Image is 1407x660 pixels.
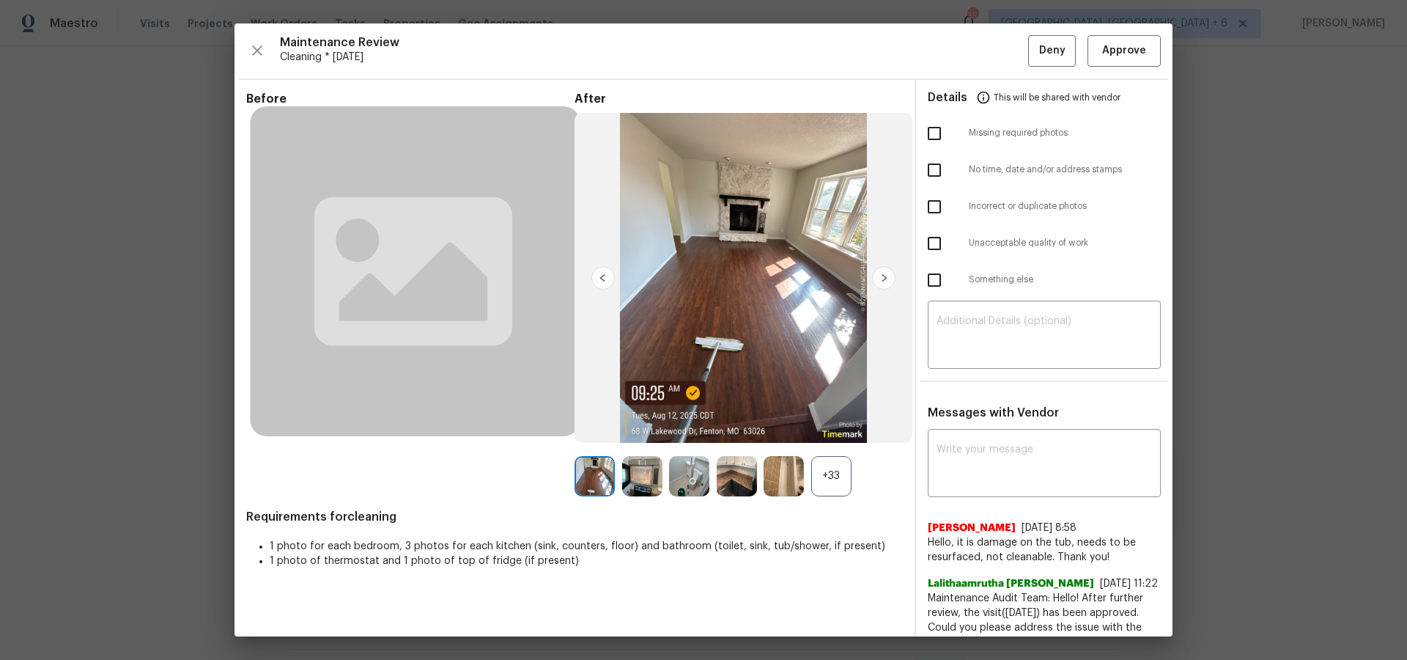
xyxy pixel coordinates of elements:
span: After [575,92,903,106]
span: Something else [969,274,1161,286]
span: This will be shared with vendor [994,80,1120,115]
span: Deny [1039,42,1066,60]
span: Approve [1102,42,1146,60]
span: Cleaning * [DATE] [280,50,1028,65]
span: Messages with Vendor [928,407,1059,419]
span: Hello, it is damage on the tub, needs to be resurfaced, not cleanable. Thank you! [928,535,1161,565]
button: Deny [1028,35,1076,67]
span: [DATE] 11:22 [1100,579,1158,589]
div: +33 [811,456,852,496]
span: Incorrect or duplicate photos [969,200,1161,213]
span: [PERSON_NAME] [928,521,1016,535]
span: Unacceptable quality of work [969,237,1161,249]
div: Something else [916,262,1172,298]
div: Unacceptable quality of work [916,225,1172,262]
span: Missing required photos [969,127,1161,139]
span: Lalithaamrutha [PERSON_NAME] [928,576,1094,591]
div: Missing required photos [916,115,1172,152]
div: No time, date and/or address stamps [916,152,1172,188]
li: 1 photo of thermostat and 1 photo of top of fridge (if present) [270,554,903,568]
div: Incorrect or duplicate photos [916,188,1172,225]
img: right-chevron-button-url [872,266,895,290]
span: Requirements for cleaning [246,510,903,524]
li: 1 photo for each bedroom, 3 photos for each kitchen (sink, counters, floor) and bathroom (toilet,... [270,539,903,554]
button: Approve [1087,35,1161,67]
span: No time, date and/or address stamps [969,164,1161,176]
span: Before [246,92,575,106]
span: [DATE] 8:58 [1022,523,1077,533]
span: Maintenance Review [280,35,1028,50]
span: Details [928,80,967,115]
img: left-chevron-button-url [591,266,615,290]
